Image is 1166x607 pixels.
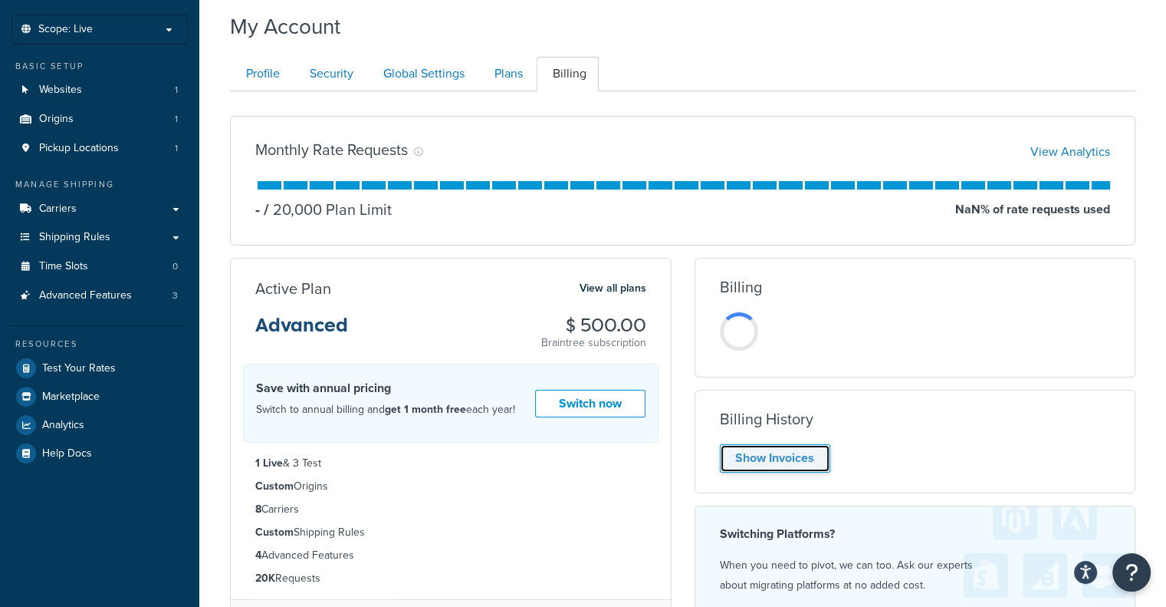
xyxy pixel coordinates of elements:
[264,198,269,221] span: /
[39,142,119,155] span: Pickup Locations
[11,134,188,163] li: Pickup Locations
[255,524,646,541] li: Shipping Rules
[260,199,392,220] p: 20,000 Plan Limit
[11,440,188,467] a: Help Docs
[255,455,283,471] strong: 1 Live
[255,199,260,220] p: -
[541,315,646,335] h3: $ 500.00
[256,400,515,420] p: Switch to annual billing and each year!
[11,76,188,104] li: Websites
[172,260,178,273] span: 0
[255,141,408,158] h3: Monthly Rate Requests
[230,12,340,41] h1: My Account
[255,315,348,348] h3: Advanced
[39,84,82,97] span: Websites
[11,355,188,382] a: Test Your Rates
[175,84,178,97] span: 1
[541,335,646,351] p: Braintree subscription
[11,338,188,351] div: Resources
[1112,553,1151,592] button: Open Resource Center
[255,570,646,587] li: Requests
[720,279,762,295] h3: Billing
[11,105,188,134] a: Origins 1
[537,57,599,91] a: Billing
[255,570,275,586] strong: 20K
[11,134,188,163] a: Pickup Locations 1
[38,23,93,36] span: Scope: Live
[39,113,74,126] span: Origins
[255,478,294,494] strong: Custom
[255,547,261,563] strong: 4
[11,282,188,310] a: Advanced Features 3
[255,455,646,472] li: & 3 Test
[39,289,132,302] span: Advanced Features
[42,447,92,460] span: Help Docs
[720,525,1111,543] h4: Switching Platforms?
[256,379,515,398] h4: Save with annual pricing
[11,178,188,191] div: Manage Shipping
[42,391,100,404] span: Marketplace
[255,501,261,517] strong: 8
[255,524,294,540] strong: Custom
[720,444,830,473] a: Show Invoices
[175,113,178,126] span: 1
[11,252,188,281] li: Time Slots
[11,282,188,310] li: Advanced Features
[955,199,1110,220] p: NaN % of rate requests used
[11,411,188,439] a: Analytics
[172,289,178,302] span: 3
[720,411,813,427] h3: Billing History
[255,280,331,297] h3: Active Plan
[39,203,77,216] span: Carriers
[11,383,188,411] a: Marketplace
[39,231,110,244] span: Shipping Rules
[535,390,645,418] a: Switch now
[255,478,646,495] li: Origins
[42,362,116,375] span: Test Your Rates
[720,556,1111,595] p: When you need to pivot, we can too. Ask our experts about migrating platforms at no added cost.
[39,260,88,273] span: Time Slots
[385,401,466,417] strong: get 1 month free
[175,142,178,155] span: 1
[11,76,188,104] a: Websites 1
[11,60,188,73] div: Basic Setup
[255,501,646,518] li: Carriers
[42,419,84,432] span: Analytics
[11,252,188,281] a: Time Slots 0
[478,57,535,91] a: Plans
[580,279,646,299] a: View all plans
[11,223,188,252] a: Shipping Rules
[1030,143,1110,160] a: View Analytics
[294,57,366,91] a: Security
[367,57,477,91] a: Global Settings
[255,547,646,564] li: Advanced Features
[230,57,292,91] a: Profile
[11,105,188,134] li: Origins
[11,195,188,223] a: Carriers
